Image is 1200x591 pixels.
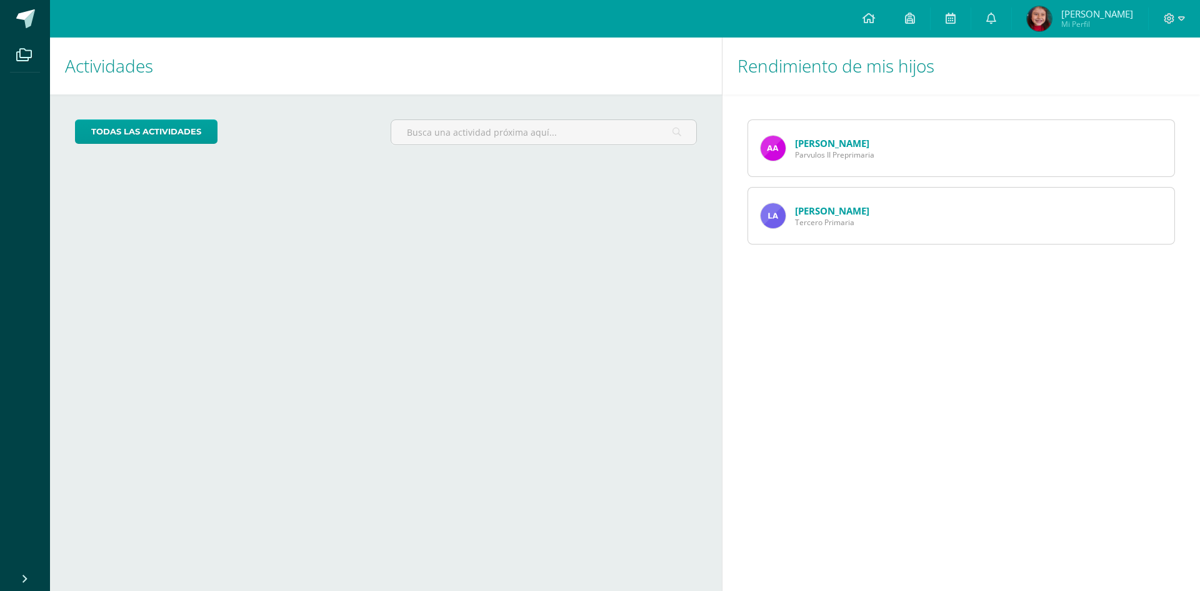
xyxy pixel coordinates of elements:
[1061,8,1133,20] span: [PERSON_NAME]
[65,38,707,94] h1: Actividades
[795,217,869,228] span: Tercero Primaria
[737,38,1185,94] h1: Rendimiento de mis hijos
[761,203,786,228] img: 05d65d195760d25c7bd02f0c9f205645.png
[391,120,696,144] input: Busca una actividad próxima aquí...
[75,119,217,144] a: todas las Actividades
[795,149,874,160] span: Parvulos II Preprimaria
[1027,6,1052,31] img: 083ad7fa40920b576607324bf618279f.png
[761,136,786,161] img: 84fce61ce83fa76147917b925ecdb945.png
[1061,19,1133,29] span: Mi Perfil
[795,137,869,149] a: [PERSON_NAME]
[795,205,869,217] a: [PERSON_NAME]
